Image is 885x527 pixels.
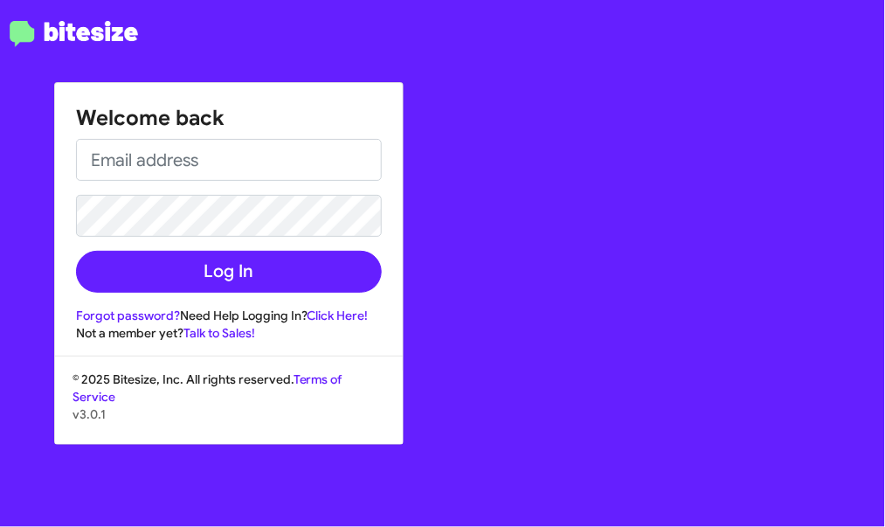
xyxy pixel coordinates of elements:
p: v3.0.1 [73,406,385,423]
button: Log In [76,251,382,293]
input: Email address [76,139,382,181]
a: Click Here! [308,308,369,323]
div: © 2025 Bitesize, Inc. All rights reserved. [55,371,403,444]
div: Not a member yet? [76,324,382,342]
a: Forgot password? [76,308,180,323]
h1: Welcome back [76,104,382,132]
div: Need Help Logging In? [76,307,382,324]
a: Terms of Service [73,371,342,405]
a: Talk to Sales! [183,325,255,341]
